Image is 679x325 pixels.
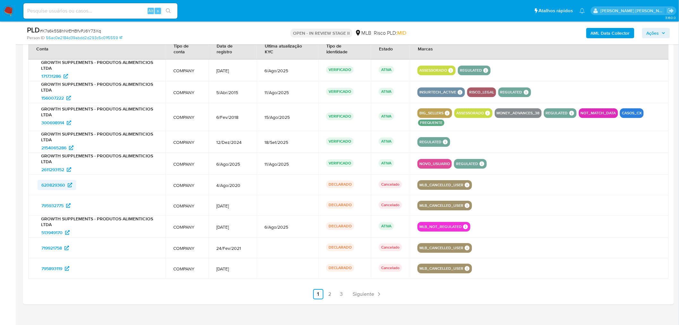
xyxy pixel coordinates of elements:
[27,35,45,41] b: Person ID
[642,28,670,38] button: Ações
[157,8,159,14] span: s
[665,15,676,20] span: 3.160.0
[27,25,40,35] b: PLD
[40,28,101,34] span: # K7s6k5S8hNrEHBfvPJ6Y73Xq
[374,30,406,37] span: Risco PLD:
[46,35,122,41] a: 56ac0e2184d39abdd2d293c5c01f5559
[580,8,585,13] a: Notificações
[290,29,352,38] p: OPEN - IN REVIEW STAGE II
[647,28,659,38] span: Ações
[355,30,371,37] div: MLB
[162,6,175,15] button: search-icon
[586,28,634,38] button: AML Data Collector
[667,7,674,14] a: Sair
[148,8,153,14] span: Alt
[601,8,666,14] p: allison.serafini@mercadopago.com.br
[591,28,630,38] b: AML Data Collector
[539,7,573,14] span: Atalhos rápidos
[23,7,177,15] input: Pesquise usuários ou casos...
[397,29,406,37] span: MID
